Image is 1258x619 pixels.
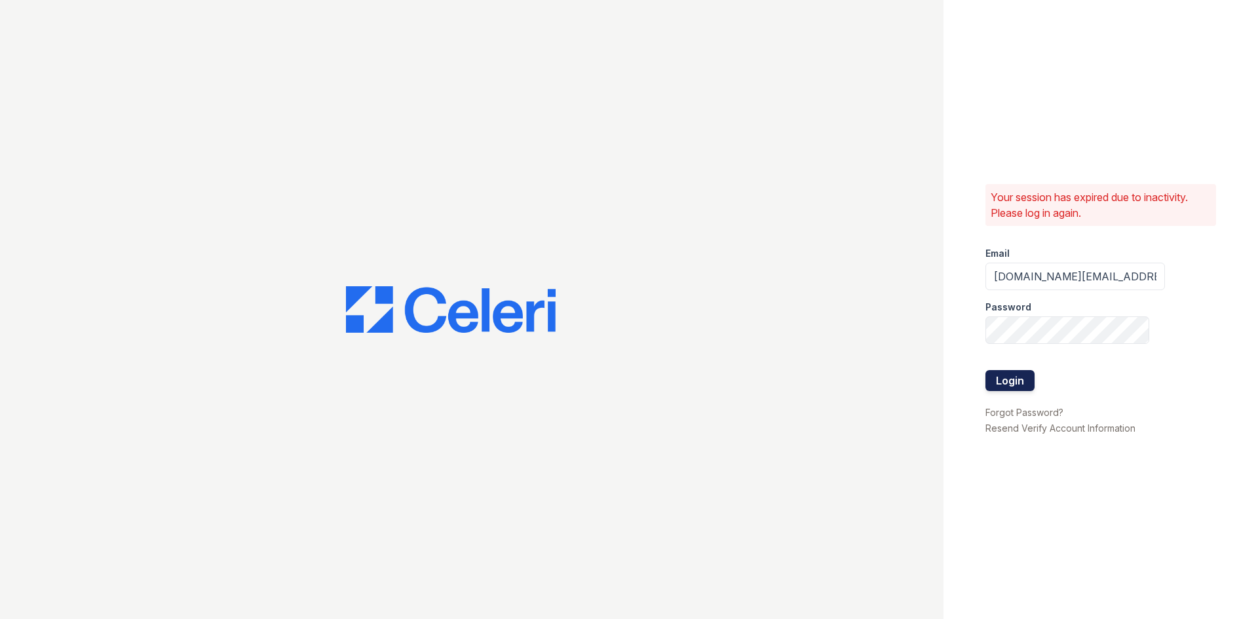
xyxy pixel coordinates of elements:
[346,286,556,333] img: CE_Logo_Blue-a8612792a0a2168367f1c8372b55b34899dd931a85d93a1a3d3e32e68fde9ad4.png
[985,247,1010,260] label: Email
[985,301,1031,314] label: Password
[985,370,1035,391] button: Login
[991,189,1211,221] p: Your session has expired due to inactivity. Please log in again.
[985,407,1063,418] a: Forgot Password?
[985,422,1135,434] a: Resend Verify Account Information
